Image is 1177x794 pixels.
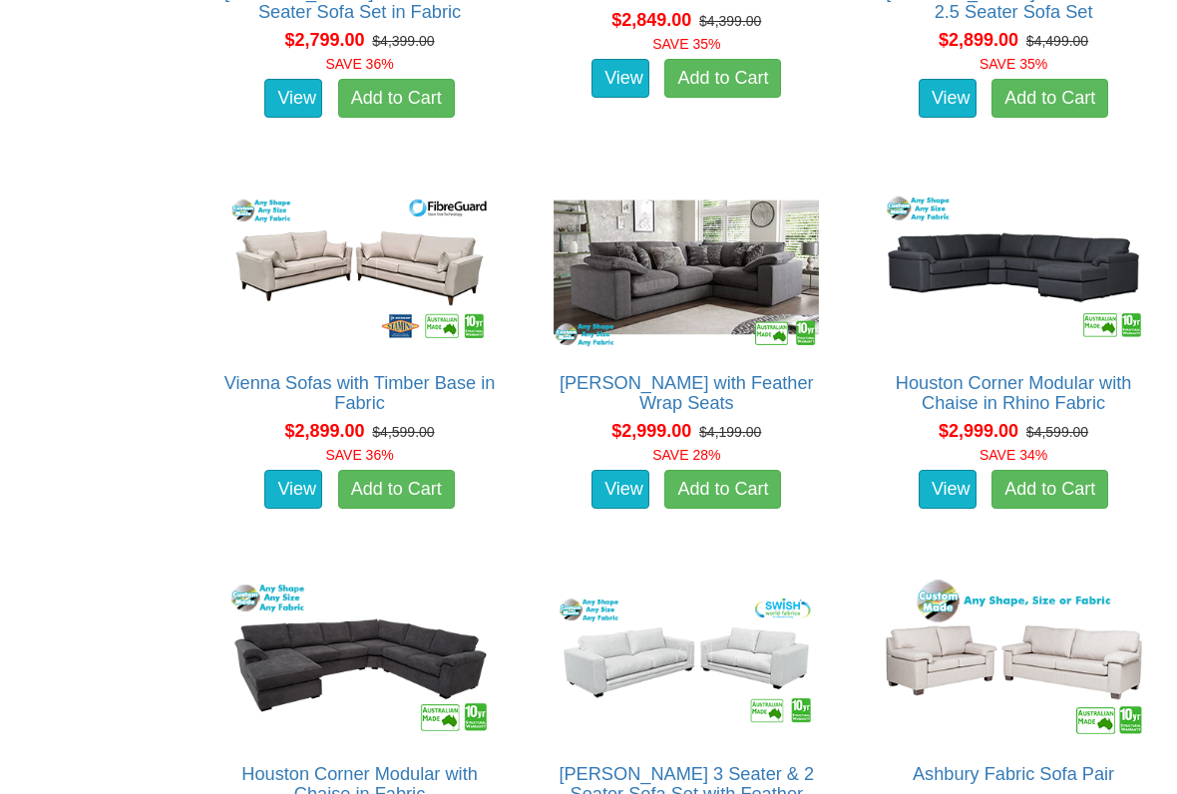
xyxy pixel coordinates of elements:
font: SAVE 36% [325,56,393,72]
a: View [264,79,322,119]
font: SAVE 35% [980,56,1047,72]
a: View [591,59,649,99]
span: $2,899.00 [939,30,1018,50]
del: $4,399.00 [372,33,434,49]
span: $2,799.00 [284,30,364,50]
del: $4,199.00 [699,424,761,440]
a: Vienna Sofas with Timber Base in Fabric [224,373,496,413]
img: Vienna Sofas with Timber Base in Fabric [222,184,498,352]
a: [PERSON_NAME] with Feather Wrap Seats [560,373,814,413]
span: $2,849.00 [611,10,691,30]
a: View [919,470,977,510]
a: Ashbury Fabric Sofa Pair [913,764,1114,784]
a: View [264,470,322,510]
img: Ashbury Fabric Sofa Pair [876,575,1151,743]
a: Add to Cart [664,470,781,510]
del: $4,499.00 [1026,33,1088,49]
span: $2,899.00 [284,421,364,441]
span: $2,999.00 [939,421,1018,441]
font: SAVE 36% [325,447,393,463]
del: $4,399.00 [699,13,761,29]
a: Houston Corner Modular with Chaise in Rhino Fabric [896,373,1132,413]
a: View [591,470,649,510]
a: Add to Cart [338,79,455,119]
a: Add to Cart [991,470,1108,510]
font: SAVE 34% [980,447,1047,463]
img: Houston Corner Modular with Chaise in Fabric [222,575,498,743]
img: Houston Corner Modular with Chaise in Rhino Fabric [876,184,1151,352]
del: $4,599.00 [372,424,434,440]
font: SAVE 35% [652,36,720,52]
a: Add to Cart [991,79,1108,119]
a: View [919,79,977,119]
img: Erika 3 Seater & 2 Seater Sofa Set with Feather Wrap Seats [549,575,824,743]
span: $2,999.00 [611,421,691,441]
font: SAVE 28% [652,447,720,463]
img: Erika Corner with Feather Wrap Seats [549,184,824,352]
a: Add to Cart [338,470,455,510]
a: Add to Cart [664,59,781,99]
del: $4,599.00 [1026,424,1088,440]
